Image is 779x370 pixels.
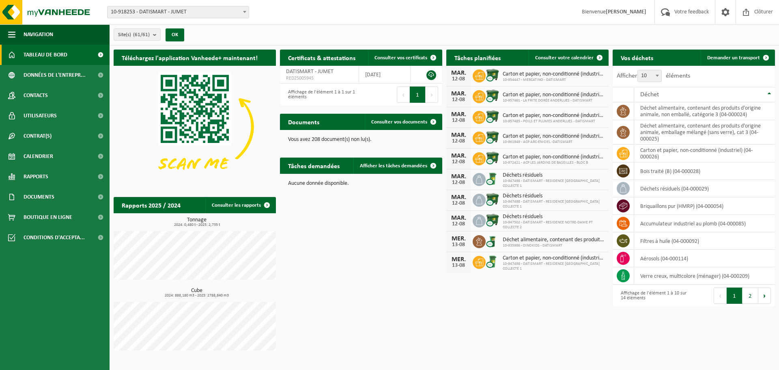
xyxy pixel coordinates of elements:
[450,221,467,227] div: 12-08
[114,197,189,213] h2: Rapports 2025 / 2024
[374,55,427,61] span: Consulter vos certificats
[503,255,605,262] span: Carton et papier, non-conditionné (industriel)
[288,181,434,186] p: Aucune donnée disponible.
[450,153,467,159] div: MAR.
[286,69,334,75] span: DATISMART - JUMET
[410,87,426,103] button: 1
[486,151,499,165] img: WB-1100-CU
[118,223,276,227] span: 2024: 0,480 t - 2025: 2,735 t
[280,158,348,173] h2: Tâches demandées
[486,130,499,144] img: WB-1100-CU
[486,68,499,82] img: WB-1100-CU
[24,187,54,207] span: Documents
[450,194,467,201] div: MAR.
[114,50,266,65] h2: Téléchargez l'application Vanheede+ maintenant!
[450,180,467,186] div: 12-08
[450,76,467,82] div: 12-08
[707,55,760,61] span: Demander un transport
[450,236,467,242] div: MER.
[486,172,499,186] img: WB-0240-CU
[450,242,467,248] div: 13-08
[108,6,249,18] span: 10-918253 - DATISMART - JUMET
[727,288,742,304] button: 1
[486,213,499,227] img: WB-1100-CU
[450,118,467,123] div: 12-08
[426,87,438,103] button: Next
[360,163,427,169] span: Afficher les tâches demandées
[503,113,605,119] span: Carton et papier, non-conditionné (industriel)
[634,120,775,145] td: déchet alimentaire, contenant des produits d'origine animale, emballage mélangé (sans verre), cat...
[503,179,605,188] span: 10-947498 - DATISMART - RESIDENCE [GEOGRAPHIC_DATA] COLLECTE 1
[503,262,605,271] span: 10-947498 - DATISMART - RESIDENCE [GEOGRAPHIC_DATA] COLLECTE 1
[503,214,605,220] span: Déchets résiduels
[118,288,276,298] h3: Cube
[486,255,499,268] img: WB-0240-CU
[634,232,775,250] td: filtres à huile (04-000092)
[24,207,72,227] span: Boutique en ligne
[118,217,276,227] h3: Tonnage
[617,287,690,305] div: Affichage de l'élément 1 à 10 sur 14 éléments
[368,50,441,66] a: Consulter vos certificats
[638,70,661,82] span: 10
[634,162,775,180] td: bois traité (B) (04-000028)
[486,234,499,248] img: WB-0140-CU
[503,160,605,165] span: 10-972421 - ACP LES JARDINS DE BASEILLES - BLOC B
[503,172,605,179] span: Déchets résiduels
[503,78,605,82] span: 10-954447 - MERCATINO - DATISMART
[365,114,441,130] a: Consulter vos documents
[284,86,357,104] div: Affichage de l'élément 1 à 1 sur 1 éléments
[503,237,605,243] span: Déchet alimentaire, contenant des produits d'origine animale, non emballé, catég...
[503,119,605,124] span: 10-957485 - POILS ET PLUMES ANDERLUES - DATISMART
[503,154,605,160] span: Carton et papier, non-conditionné (industriel)
[486,110,499,123] img: WB-1100-CU
[503,71,605,78] span: Carton et papier, non-conditionné (industriel)
[640,91,659,98] span: Déchet
[133,32,150,37] count: (61/61)
[503,92,605,98] span: Carton et papier, non-conditionné (industriel)
[450,263,467,268] div: 13-08
[606,9,646,15] strong: [PERSON_NAME]
[286,75,353,82] span: RED25005945
[450,201,467,206] div: 12-08
[450,173,467,180] div: MAR.
[742,288,758,304] button: 2
[114,66,276,188] img: Download de VHEPlus App
[634,145,775,162] td: carton et papier, non-conditionné (industriel) (04-000026)
[503,133,605,140] span: Carton et papier, non-conditionné (industriel)
[24,45,67,65] span: Tableau de bord
[397,87,410,103] button: Previous
[24,65,86,85] span: Données de l'entrepr...
[205,197,275,213] a: Consulter les rapports
[758,288,771,304] button: Next
[450,91,467,97] div: MAR.
[288,137,434,143] p: Vous avez 208 document(s) non lu(s).
[114,28,161,41] button: Site(s)(61/61)
[450,256,467,263] div: MER.
[503,199,605,209] span: 10-947498 - DATISMART - RESIDENCE [GEOGRAPHIC_DATA] COLLECTE 1
[634,250,775,267] td: aérosols (04-000114)
[503,220,605,230] span: 10-947502 - DATISMART - RESIDENCE NOTRE-DAME PT COLLECTE 2
[617,73,690,79] label: Afficher éléments
[118,29,150,41] span: Site(s)
[280,114,327,130] h2: Documents
[714,288,727,304] button: Previous
[450,70,467,76] div: MAR.
[353,158,441,174] a: Afficher les tâches demandées
[634,102,775,120] td: déchet alimentaire, contenant des produits d'origine animale, non emballé, catégorie 3 (04-000024)
[450,111,467,118] div: MAR.
[503,140,605,145] span: 10-961949 - ACP ARC-EN-CIEL -DATISMART
[24,146,53,167] span: Calendrier
[634,180,775,197] td: déchets résiduels (04-000029)
[634,267,775,285] td: verre creux, multicolore (ménager) (04-000209)
[446,50,509,65] h2: Tâches planifiées
[529,50,608,66] a: Consulter votre calendrier
[450,132,467,138] div: MAR.
[107,6,249,18] span: 10-918253 - DATISMART - JUMET
[118,294,276,298] span: 2024: 888,180 m3 - 2025: 2788,840 m3
[450,159,467,165] div: 12-08
[166,28,184,41] button: OK
[486,193,499,206] img: WB-1100-CU
[503,98,605,103] span: 10-957461 - LA FRITE DORÉE ANDERLUES - DATISMART
[450,138,467,144] div: 12-08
